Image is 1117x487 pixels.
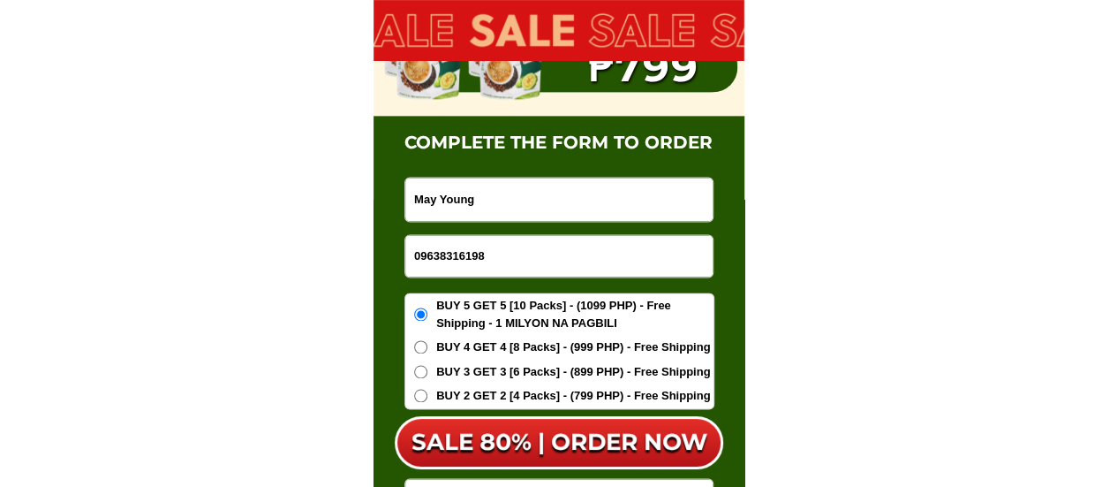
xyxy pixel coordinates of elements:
[414,389,427,402] input: BUY 2 GET 2 [4 Packs] - (799 PHP) - Free Shipping
[405,235,713,277] input: Input phone_number
[395,418,723,449] h6: SALE 80% | ORDER NOW
[414,340,427,354] input: BUY 4 GET 4 [8 Packs] - (999 PHP) - Free Shipping
[374,132,744,153] h1: complete the form to order
[414,365,427,378] input: BUY 3 GET 3 [6 Packs] - (899 PHP) - Free Shipping
[436,297,713,331] span: BUY 5 GET 5 [10 Packs] - (1099 PHP) - Free Shipping - 1 MILYON NA PAGBILI
[436,363,710,381] span: BUY 3 GET 3 [6 Packs] - (899 PHP) - Free Shipping
[436,387,710,405] span: BUY 2 GET 2 [4 Packs] - (799 PHP) - Free Shipping
[548,43,737,91] h1: ₱799
[436,339,710,356] span: BUY 4 GET 4 [8 Packs] - (999 PHP) - Free Shipping
[405,178,713,221] input: Input full_name
[414,308,427,321] input: BUY 5 GET 5 [10 Packs] - (1099 PHP) - Free Shipping - 1 MILYON NA PAGBILI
